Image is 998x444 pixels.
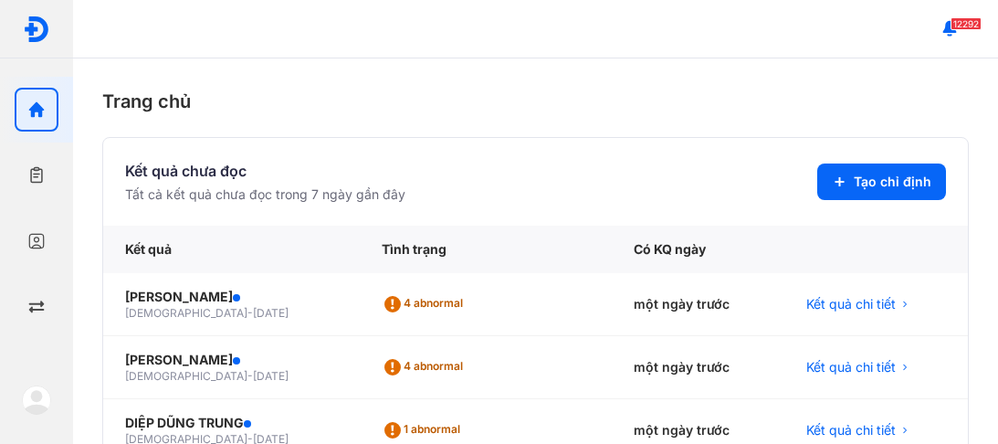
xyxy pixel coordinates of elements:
[360,226,612,273] div: Tình trạng
[125,414,338,432] div: DIỆP DŨNG TRUNG
[125,288,338,306] div: [PERSON_NAME]
[247,369,253,383] span: -
[253,306,289,320] span: [DATE]
[247,306,253,320] span: -
[102,88,969,115] div: Trang chủ
[817,164,946,200] button: Tạo chỉ định
[612,273,784,336] div: một ngày trước
[125,160,405,182] div: Kết quả chưa đọc
[382,290,470,319] div: 4 abnormal
[125,185,405,204] div: Tất cả kết quả chưa đọc trong 7 ngày gần đây
[253,369,289,383] span: [DATE]
[125,369,247,383] span: [DEMOGRAPHIC_DATA]
[22,386,51,415] img: logo
[806,295,896,313] span: Kết quả chi tiết
[612,336,784,399] div: một ngày trước
[806,421,896,439] span: Kết quả chi tiết
[806,358,896,376] span: Kết quả chi tiết
[125,351,338,369] div: [PERSON_NAME]
[612,226,784,273] div: Có KQ ngày
[23,16,50,43] img: logo
[125,306,247,320] span: [DEMOGRAPHIC_DATA]
[103,226,360,273] div: Kết quả
[382,353,470,382] div: 4 abnormal
[951,17,982,30] span: 12292
[854,173,931,191] span: Tạo chỉ định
